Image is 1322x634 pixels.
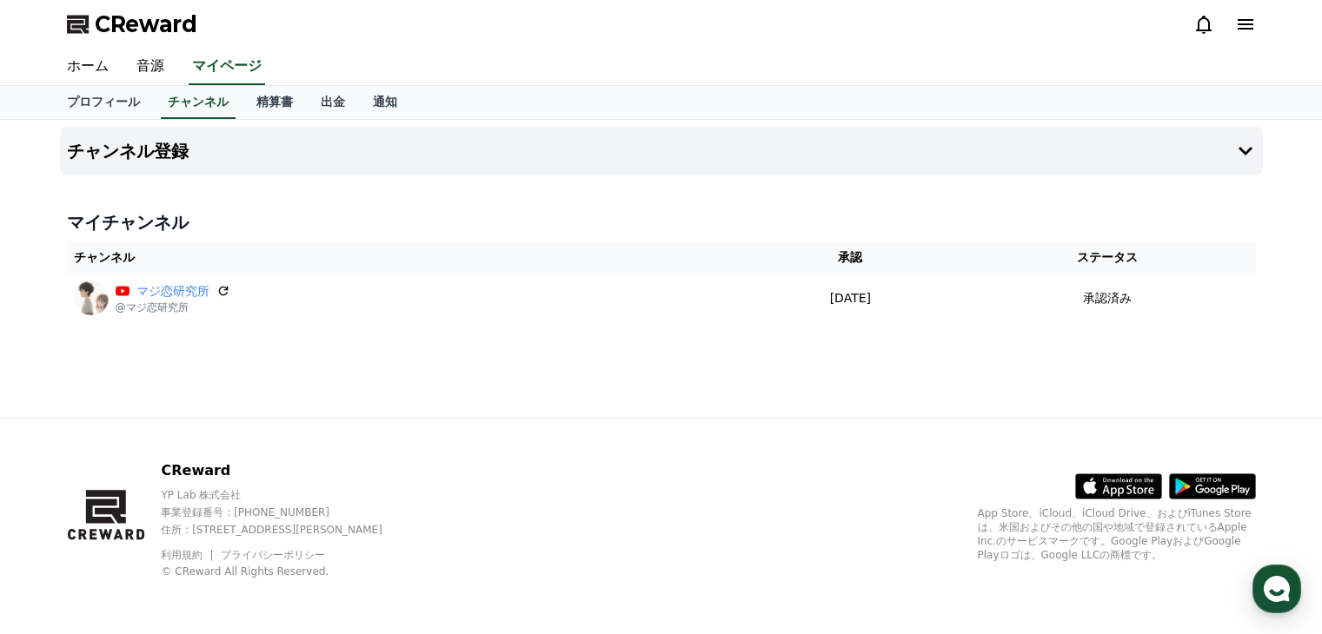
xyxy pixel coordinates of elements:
p: YP Lab 株式会社 [161,488,412,502]
a: ホーム [53,49,123,85]
span: CReward [95,10,197,38]
th: ステータス [960,241,1256,274]
p: 住所 : [STREET_ADDRESS][PERSON_NAME] [161,523,412,537]
p: @マジ恋研究所 [116,300,230,314]
button: チャンネル登録 [60,127,1263,175]
a: 利用規約 [161,549,216,561]
h4: マイチャンネル [67,210,1256,234]
h4: チャンネル登録 [67,142,189,161]
a: マジ恋研究所 [136,282,209,300]
a: CReward [67,10,197,38]
p: 承認済み [1083,289,1132,307]
p: 事業登録番号 : [PHONE_NUMBER] [161,505,412,519]
p: App Store、iCloud、iCloud Drive、およびiTunes Storeは、米国およびその他の国や地域で登録されているApple Inc.のサービスマークです。Google P... [978,506,1256,562]
a: プライバシーポリシー [221,549,325,561]
a: 通知 [359,86,411,119]
th: チャンネル [67,241,741,274]
img: マジ恋研究所 [74,281,109,315]
a: プロフィール [53,86,154,119]
a: 音源 [123,49,178,85]
th: 承認 [741,241,960,274]
a: マイページ [189,49,265,85]
p: [DATE] [748,289,953,307]
a: 精算書 [242,86,307,119]
p: © CReward All Rights Reserved. [161,565,412,578]
a: チャンネル [161,86,236,119]
p: CReward [161,460,412,481]
a: 出金 [307,86,359,119]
